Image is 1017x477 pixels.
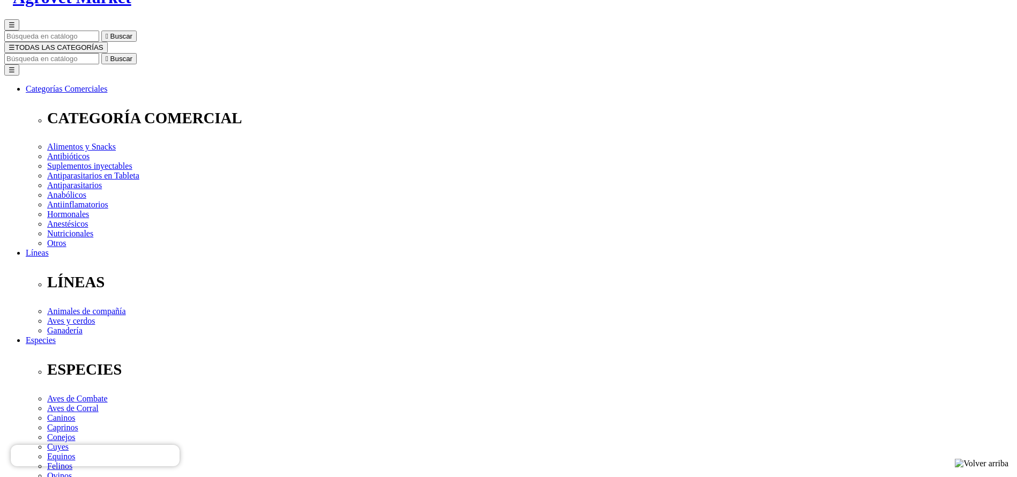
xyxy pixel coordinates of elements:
a: Hormonales [47,210,89,219]
input: Buscar [4,31,99,42]
button: ☰ [4,19,19,31]
i:  [106,32,108,40]
a: Antiparasitarios [47,181,102,190]
a: Aves de Combate [47,394,108,403]
a: Conejos [47,433,75,442]
a: Suplementos inyectables [47,161,132,170]
img: Volver arriba [955,459,1008,468]
span: Buscar [110,32,132,40]
p: CATEGORÍA COMERCIAL [47,109,1013,127]
input: Buscar [4,53,99,64]
iframe: Brevo live chat [11,445,180,466]
button: ☰ [4,64,19,76]
a: Especies [26,336,56,345]
button: ☰TODAS LAS CATEGORÍAS [4,42,108,53]
a: Alimentos y Snacks [47,142,116,151]
a: Caprinos [47,423,78,432]
i:  [106,55,108,63]
a: Antiinflamatorios [47,200,108,209]
a: Nutricionales [47,229,93,238]
button:  Buscar [101,53,137,64]
a: Categorías Comerciales [26,84,107,93]
span: ☰ [9,21,15,29]
p: LÍNEAS [47,273,1013,291]
a: Antiparasitarios en Tableta [47,171,139,180]
a: Anabólicos [47,190,86,199]
p: ESPECIES [47,361,1013,378]
a: Antibióticos [47,152,90,161]
a: Aves y cerdos [47,316,95,325]
a: Anestésicos [47,219,88,228]
a: Líneas [26,248,49,257]
a: Cuyes [47,442,69,451]
a: Aves de Corral [47,404,99,413]
span: Buscar [110,55,132,63]
a: Felinos [47,461,72,471]
button:  Buscar [101,31,137,42]
a: Ganadería [47,326,83,335]
span: ☰ [9,43,15,51]
a: Animales de compañía [47,307,126,316]
a: Caninos [47,413,75,422]
a: Otros [47,238,66,248]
